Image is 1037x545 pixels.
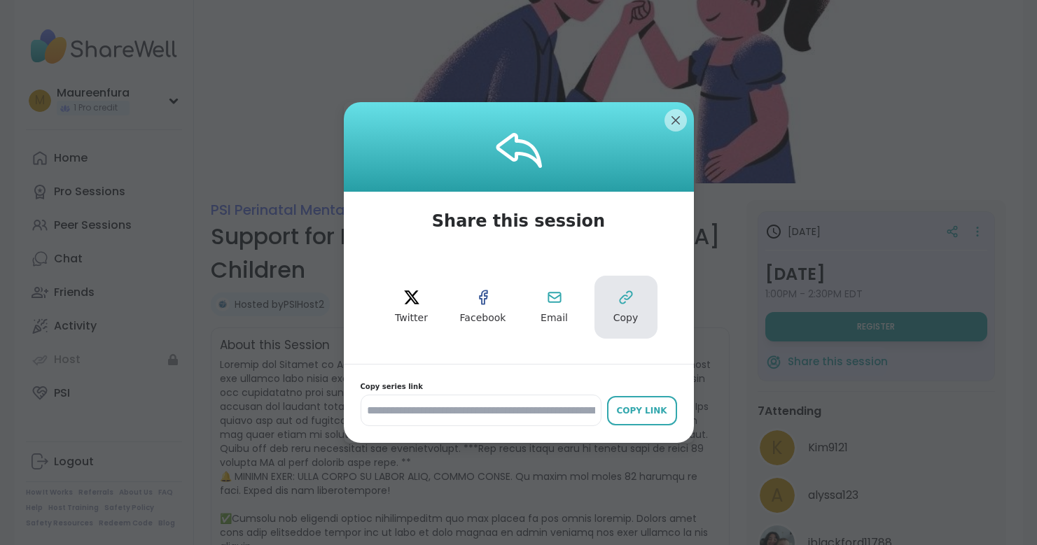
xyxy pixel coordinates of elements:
button: facebook [452,276,515,339]
button: twitter [380,276,443,339]
span: Copy [613,311,639,325]
span: Email [541,311,568,325]
span: Share this session [415,192,622,250]
span: Copy series link [361,381,677,392]
span: Twitter [395,311,428,325]
button: Email [523,276,586,339]
span: Facebook [460,311,506,325]
button: Copy Link [607,396,677,425]
button: Copy [594,276,657,339]
button: Twitter [380,276,443,339]
button: Facebook [452,276,515,339]
div: Copy Link [614,404,670,417]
